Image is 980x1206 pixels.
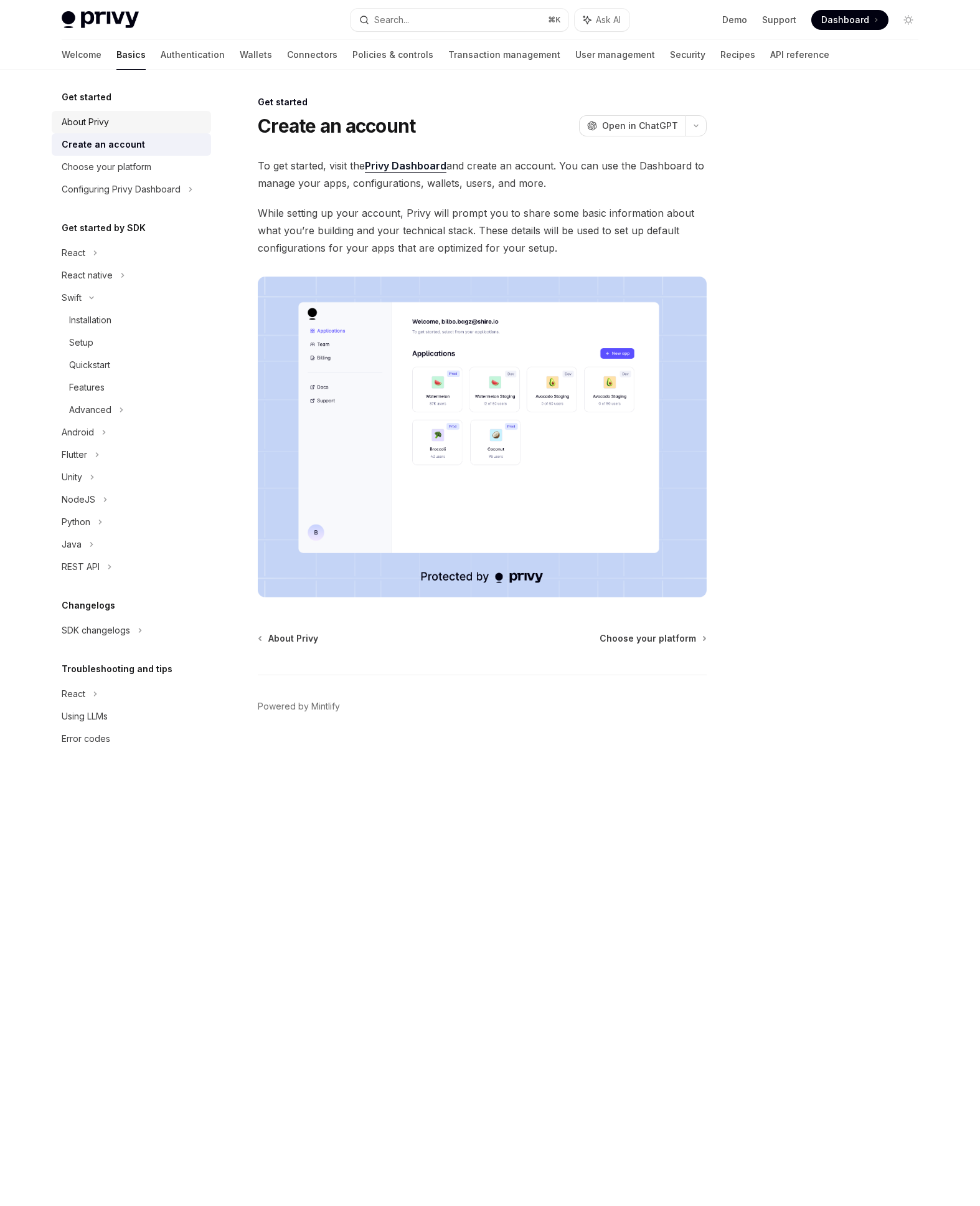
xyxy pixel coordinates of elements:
[62,137,145,152] div: Create an account
[575,40,655,70] a: User management
[258,96,707,108] div: Get started
[62,731,110,746] div: Error codes
[600,632,696,645] span: Choose your platform
[575,9,629,31] button: Ask AI
[62,115,109,130] div: About Privy
[600,632,705,645] a: Choose your platform
[161,40,225,70] a: Authentication
[52,376,211,399] a: Features
[287,40,337,70] a: Connectors
[62,470,82,485] div: Unity
[62,40,101,70] a: Welcome
[596,14,621,26] span: Ask AI
[52,705,211,728] a: Using LLMs
[258,157,707,192] span: To get started, visit the and create an account. You can use the Dashboard to manage your apps, c...
[116,40,146,70] a: Basics
[62,268,113,283] div: React native
[898,10,918,30] button: Toggle dark mode
[62,537,82,552] div: Java
[62,709,108,724] div: Using LLMs
[62,290,82,305] div: Swift
[69,335,93,350] div: Setup
[62,515,90,529] div: Python
[722,14,747,26] a: Demo
[268,632,318,645] span: About Privy
[62,623,130,638] div: SDK changelogs
[258,277,707,597] img: images/Dash.png
[821,14,869,26] span: Dashboard
[352,40,433,70] a: Policies & controls
[670,40,705,70] a: Security
[52,156,211,178] a: Choose your platform
[62,662,172,677] h5: Troubleshooting and tips
[602,120,678,132] span: Open in ChatGPT
[62,686,85,701] div: React
[579,115,686,136] button: Open in ChatGPT
[258,115,415,137] h1: Create an account
[62,447,87,462] div: Flutter
[62,221,146,235] h5: Get started by SDK
[69,358,110,373] div: Quickstart
[62,90,111,105] h5: Get started
[62,11,139,29] img: light logo
[351,9,568,31] button: Search...⌘K
[448,40,560,70] a: Transaction management
[258,700,340,713] a: Powered by Mintlify
[374,12,409,27] div: Search...
[365,159,446,173] a: Privy Dashboard
[52,728,211,750] a: Error codes
[240,40,272,70] a: Wallets
[762,14,796,26] a: Support
[69,380,105,395] div: Features
[259,632,318,645] a: About Privy
[548,15,561,25] span: ⌘ K
[69,402,111,417] div: Advanced
[62,492,95,507] div: NodeJS
[52,309,211,331] a: Installation
[720,40,755,70] a: Recipes
[52,133,211,156] a: Create an account
[62,182,181,197] div: Configuring Privy Dashboard
[62,425,94,440] div: Android
[811,10,888,30] a: Dashboard
[62,598,115,613] h5: Changelogs
[62,559,100,574] div: REST API
[258,204,707,257] span: While setting up your account, Privy will prompt you to share some basic information about what y...
[62,159,151,174] div: Choose your platform
[52,354,211,376] a: Quickstart
[69,313,111,328] div: Installation
[52,331,211,354] a: Setup
[52,111,211,133] a: About Privy
[62,245,85,260] div: React
[770,40,829,70] a: API reference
